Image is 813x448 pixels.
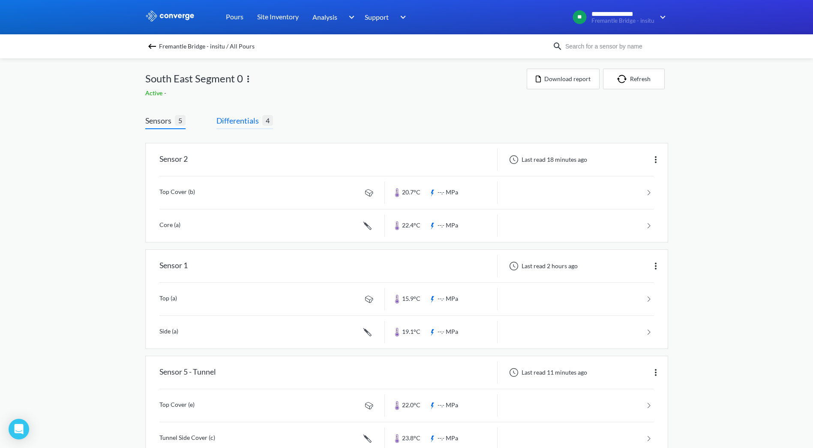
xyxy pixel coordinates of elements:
[262,115,273,126] span: 4
[591,18,654,24] span: Fremantle Bridge - insitu
[563,42,666,51] input: Search for a sensor by name
[159,361,216,384] div: Sensor 5 - Tunnel
[9,419,29,439] div: Open Intercom Messenger
[159,40,255,52] span: Fremantle Bridge - insitu / All Pours
[343,12,357,22] img: downArrow.svg
[651,261,661,271] img: more.svg
[365,12,389,22] span: Support
[504,367,590,378] div: Last read 11 minutes ago
[312,12,337,22] span: Analysis
[395,12,408,22] img: downArrow.svg
[536,76,541,82] img: icon-file.svg
[603,69,665,89] button: Refresh
[552,41,563,51] img: icon-search.svg
[527,69,600,89] button: Download report
[651,154,661,165] img: more.svg
[617,75,630,83] img: icon-refresh.svg
[243,74,253,84] img: more.svg
[175,115,186,126] span: 5
[145,89,164,97] span: Active
[147,41,157,51] img: backspace.svg
[145,70,243,87] span: South East Segment 0
[216,115,262,127] span: Differentials
[159,148,188,171] div: Sensor 2
[651,367,661,378] img: more.svg
[654,12,668,22] img: downArrow.svg
[504,154,590,165] div: Last read 18 minutes ago
[159,255,188,277] div: Sensor 1
[504,261,580,271] div: Last read 2 hours ago
[164,89,168,97] span: -
[145,10,195,21] img: logo_ewhite.svg
[145,115,175,127] span: Sensors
